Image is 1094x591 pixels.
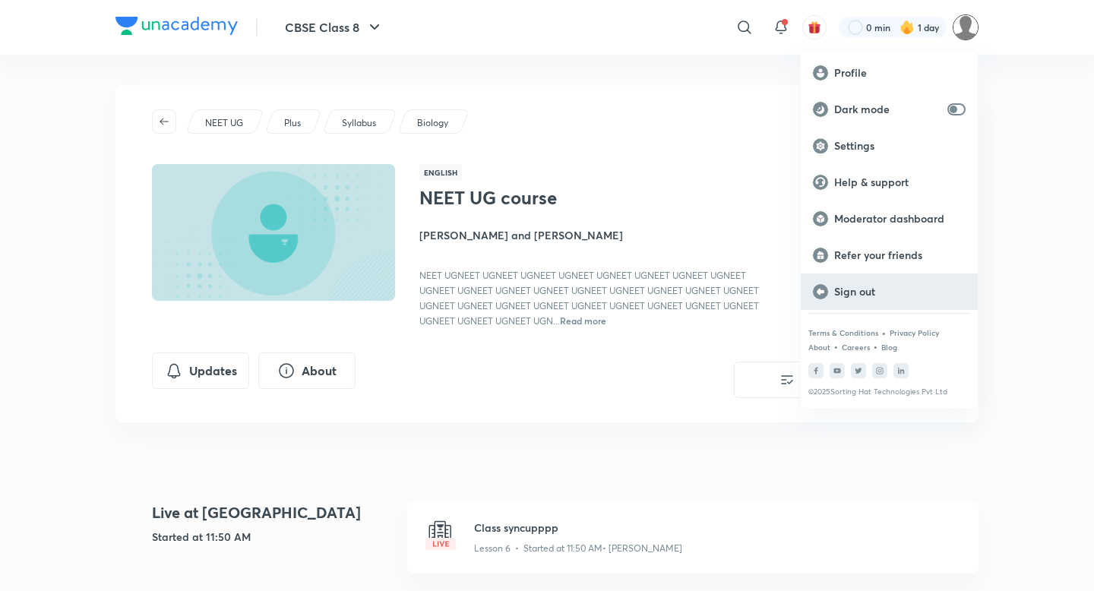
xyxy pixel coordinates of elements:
[801,164,978,201] a: Help & support
[890,328,939,337] a: Privacy Policy
[801,55,978,91] a: Profile
[808,387,970,397] p: © 2025 Sorting Hat Technologies Pvt Ltd
[834,175,966,189] p: Help & support
[834,285,966,299] p: Sign out
[808,343,830,352] a: About
[801,128,978,164] a: Settings
[834,103,941,116] p: Dark mode
[834,248,966,262] p: Refer your friends
[873,340,878,353] div: •
[833,340,839,353] div: •
[881,326,887,340] div: •
[801,237,978,273] a: Refer your friends
[801,201,978,237] a: Moderator dashboard
[881,343,897,352] a: Blog
[808,328,878,337] a: Terms & Conditions
[834,66,966,80] p: Profile
[842,343,870,352] a: Careers
[834,212,966,226] p: Moderator dashboard
[834,139,966,153] p: Settings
